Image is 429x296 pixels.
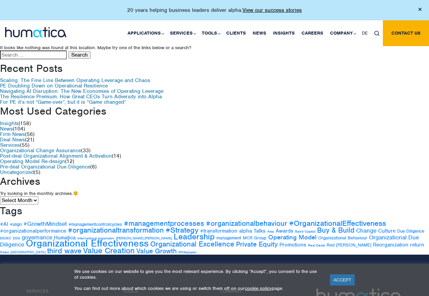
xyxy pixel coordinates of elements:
[373,241,408,248] a: Reorganization (4 items)
[289,218,386,228] a: #OrganizationalEffectiveness (9 items)
[242,7,302,14] a: View our success stories
[317,225,354,235] a: Buy & Build (8 items)
[279,241,306,248] a: Promotions (4 items)
[5,27,66,37] img: logo
[327,20,358,46] a: Company
[268,233,316,241] a: Operating Model (6 items)
[69,51,91,59] input: Search
[374,31,379,36] img: search_icon
[383,20,429,46] a: Contact us
[73,191,78,196] img: 🙂
[358,20,371,46] a: DE
[23,220,67,228] a: #GrowthMindset (5 items)
[68,225,164,235] a: #organizationaltransformation (8 items)
[124,219,204,228] a: #managementprocesses (8 items)
[124,20,167,46] a: Applications
[150,239,234,249] a: Organizational Excellence (8 items)
[223,20,249,46] a: Clients
[216,235,241,241] a: management (3 items)
[267,229,274,234] a: Asia (2 items)
[330,274,355,285] a: ACCEPT
[243,235,267,241] a: MCR Group (3 items)
[236,240,278,249] a: Private Equity (7 items)
[276,228,293,234] a: Awards (4 items)
[13,236,20,240] a: ESG (2 items)
[327,242,371,248] a: Red Herring (3 items)
[83,245,135,256] a: Value Creation (10 items)
[167,20,198,46] a: Services
[378,228,395,234] a: Culture (4 items)
[127,7,302,14] p: 20 years helping business leaders deliver alpha.
[22,234,52,241] a: governance (5 items)
[11,250,45,254] a: Singapore (2 items)
[165,225,198,235] a: #Strategy (9 items)
[74,269,321,280] p: We use cookies on our website to give you the most relevant experience. By clicking “Accept”, you...
[47,246,81,255] a: third wave (9 items)
[54,234,76,241] a: Humatica (4 items)
[295,229,315,234] a: Baird Capital (2 items)
[136,246,177,255] a: Value Growth (7 items)
[69,221,122,227] a: #managementcontrolcycles (3 items)
[249,20,270,46] a: News
[239,228,266,234] a: alpha Talks (4 items)
[245,285,272,291] a: cookie policy
[270,20,298,46] a: Insights
[397,228,424,234] a: Due Diligence (3 items)
[362,30,368,36] span: DE
[26,237,149,249] a: Organizational Effectiveness (17 items)
[198,20,223,46] a: Tools
[200,228,237,234] a: #transformation (4 items)
[174,231,215,242] a: Leadership (11 items)
[298,20,327,46] a: Careers
[410,241,424,248] a: return (4 items)
[308,243,325,248] a: Real Deals (2 items)
[74,285,321,291] p: You can find out more about which cookies we are using or switch them off on our page.
[116,236,172,240] a: Jen Jee Chan (2 items)
[178,250,197,254] a: Whitepaper (2 items)
[10,221,22,227] a: #align (3 items)
[356,227,376,234] a: Change (5 items)
[206,219,287,228] a: #organizationalbehaviour (8 items)
[77,236,114,240] a: international expansion (2 items)
[318,235,367,241] a: Organizational Behaviour (3 items)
